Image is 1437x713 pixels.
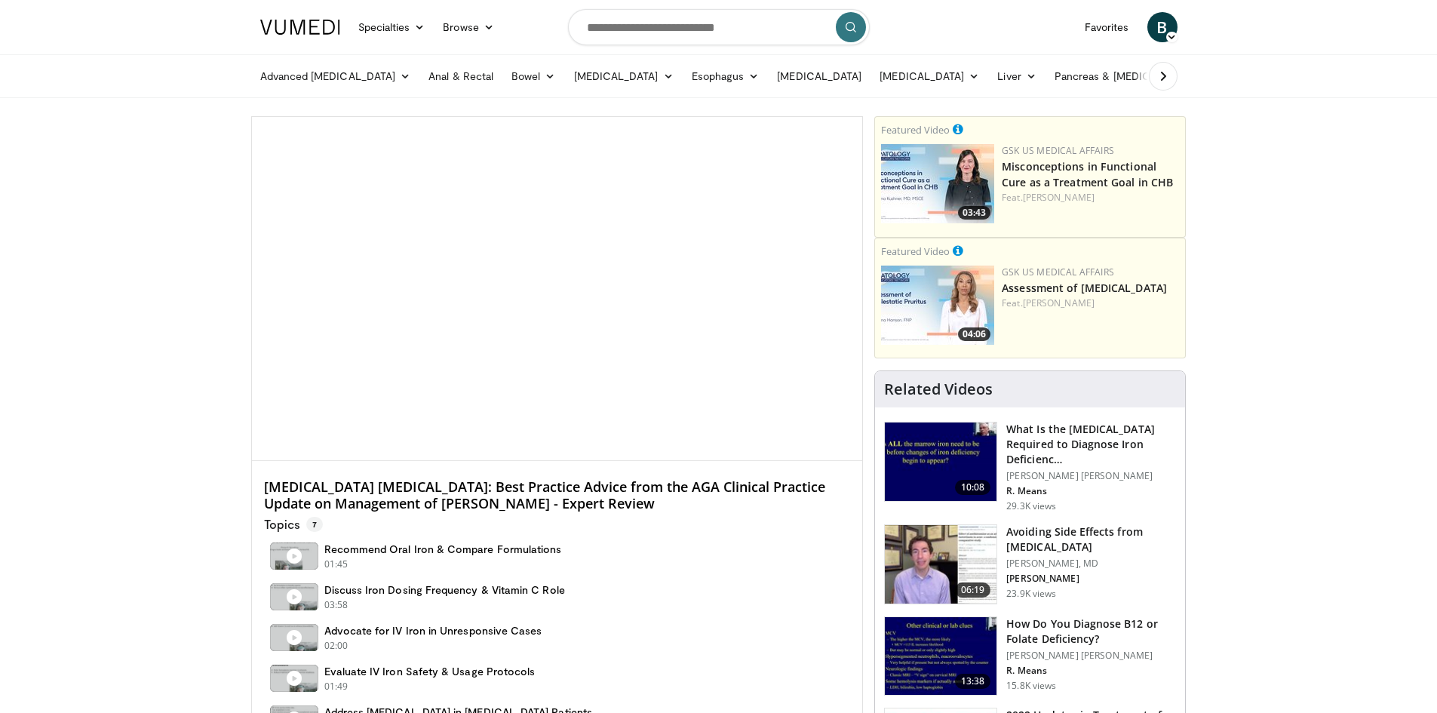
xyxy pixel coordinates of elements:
p: Topics [264,517,323,532]
p: R. Means [1006,665,1176,677]
h4: Advocate for IV Iron in Unresponsive Cases [324,624,542,638]
a: 13:38 How Do You Diagnose B12 or Folate Deficiency? [PERSON_NAME] [PERSON_NAME] R. Means 15.8K views [884,616,1176,696]
p: 01:45 [324,558,349,571]
a: Assessment of [MEDICAL_DATA] [1002,281,1167,295]
h3: Avoiding Side Effects from [MEDICAL_DATA] [1006,524,1176,555]
a: [MEDICAL_DATA] [870,61,988,91]
a: B [1147,12,1178,42]
p: [PERSON_NAME] [1006,573,1176,585]
a: GSK US Medical Affairs [1002,144,1114,157]
a: Browse [434,12,503,42]
a: [PERSON_NAME] [1023,191,1095,204]
img: 946a363f-977e-482f-b70f-f1516cc744c3.jpg.150x105_q85_crop-smart_upscale.jpg [881,144,994,223]
p: 15.8K views [1006,680,1056,692]
a: Pancreas & [MEDICAL_DATA] [1046,61,1222,91]
p: [PERSON_NAME], MD [1006,558,1176,570]
a: [PERSON_NAME] [1023,297,1095,309]
h3: How Do You Diagnose B12 or Folate Deficiency? [1006,616,1176,647]
h4: Discuss Iron Dosing Frequency & Vitamin C Role [324,583,565,597]
span: 06:19 [955,582,991,598]
p: R. Means [1006,485,1176,497]
img: 6f9900f7-f6e7-4fd7-bcbb-2a1dc7b7d476.150x105_q85_crop-smart_upscale.jpg [885,525,996,604]
span: 10:08 [955,480,991,495]
a: [MEDICAL_DATA] [768,61,870,91]
input: Search topics, interventions [568,9,870,45]
img: VuMedi Logo [260,20,340,35]
a: GSK US Medical Affairs [1002,266,1114,278]
a: 04:06 [881,266,994,345]
p: 02:00 [324,639,349,653]
span: 04:06 [958,327,990,341]
h4: Related Videos [884,380,993,398]
p: [PERSON_NAME] [PERSON_NAME] [1006,470,1176,482]
p: 03:58 [324,598,349,612]
a: Bowel [502,61,564,91]
p: 23.9K views [1006,588,1056,600]
img: 172d2151-0bab-4046-8dbc-7c25e5ef1d9f.150x105_q85_crop-smart_upscale.jpg [885,617,996,696]
h4: Evaluate IV Iron Safety & Usage Protocols [324,665,536,678]
div: Feat. [1002,297,1179,310]
p: 01:49 [324,680,349,693]
div: Feat. [1002,191,1179,204]
a: Anal & Rectal [419,61,502,91]
a: Favorites [1076,12,1138,42]
small: Featured Video [881,123,950,137]
h3: What Is the [MEDICAL_DATA] Required to Diagnose Iron Deficienc… [1006,422,1176,467]
a: 10:08 What Is the [MEDICAL_DATA] Required to Diagnose Iron Deficienc… [PERSON_NAME] [PERSON_NAME]... [884,422,1176,512]
span: 03:43 [958,206,990,220]
a: Esophagus [683,61,769,91]
a: Liver [988,61,1045,91]
span: 13:38 [955,674,991,689]
h4: [MEDICAL_DATA] [MEDICAL_DATA]: Best Practice Advice from the AGA Clinical Practice Update on Mana... [264,479,851,512]
a: Specialties [349,12,434,42]
a: 06:19 Avoiding Side Effects from [MEDICAL_DATA] [PERSON_NAME], MD [PERSON_NAME] 23.9K views [884,524,1176,604]
a: [MEDICAL_DATA] [565,61,683,91]
h4: Recommend Oral Iron & Compare Formulations [324,542,562,556]
span: 7 [306,517,323,532]
a: 03:43 [881,144,994,223]
video-js: Video Player [252,117,863,461]
a: Advanced [MEDICAL_DATA] [251,61,420,91]
img: 15adaf35-b496-4260-9f93-ea8e29d3ece7.150x105_q85_crop-smart_upscale.jpg [885,423,996,501]
p: 29.3K views [1006,500,1056,512]
small: Featured Video [881,244,950,258]
img: 31b7e813-d228-42d3-be62-e44350ef88b5.jpg.150x105_q85_crop-smart_upscale.jpg [881,266,994,345]
p: [PERSON_NAME] [PERSON_NAME] [1006,650,1176,662]
a: Misconceptions in Functional Cure as a Treatment Goal in CHB [1002,159,1173,189]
